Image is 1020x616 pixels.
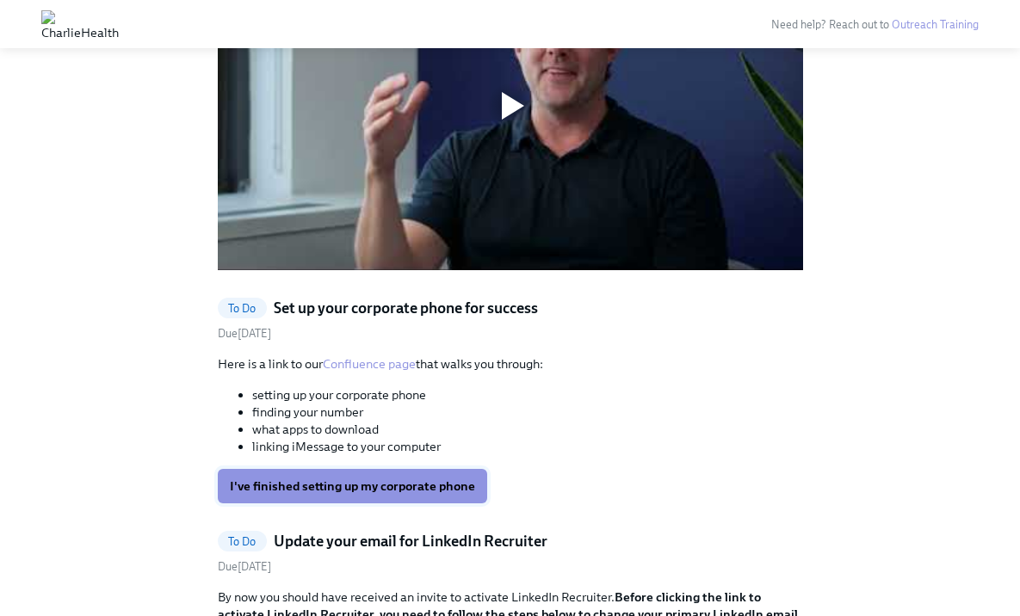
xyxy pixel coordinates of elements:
[218,535,267,548] span: To Do
[218,302,267,315] span: To Do
[323,356,416,372] a: Confluence page
[771,18,979,31] span: Need help? Reach out to
[274,531,547,551] h5: Update your email for LinkedIn Recruiter
[218,327,271,340] span: Wednesday, September 24th 2025, 10:00 am
[252,421,803,438] li: what apps to download
[252,403,803,421] li: finding your number
[218,469,487,503] button: I've finished setting up my corporate phone
[41,10,119,38] img: CharlieHealth
[218,355,803,373] p: Here is a link to our that walks you through:
[892,18,979,31] a: Outreach Training
[218,560,271,573] span: Saturday, September 27th 2025, 10:00 am
[230,477,475,495] span: I've finished setting up my corporate phone
[218,298,803,342] a: To DoSet up your corporate phone for successDue[DATE]
[252,386,803,403] li: setting up your corporate phone
[252,438,803,455] li: linking iMessage to your computer
[274,298,538,318] h5: Set up your corporate phone for success
[218,531,803,575] a: To DoUpdate your email for LinkedIn RecruiterDue[DATE]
